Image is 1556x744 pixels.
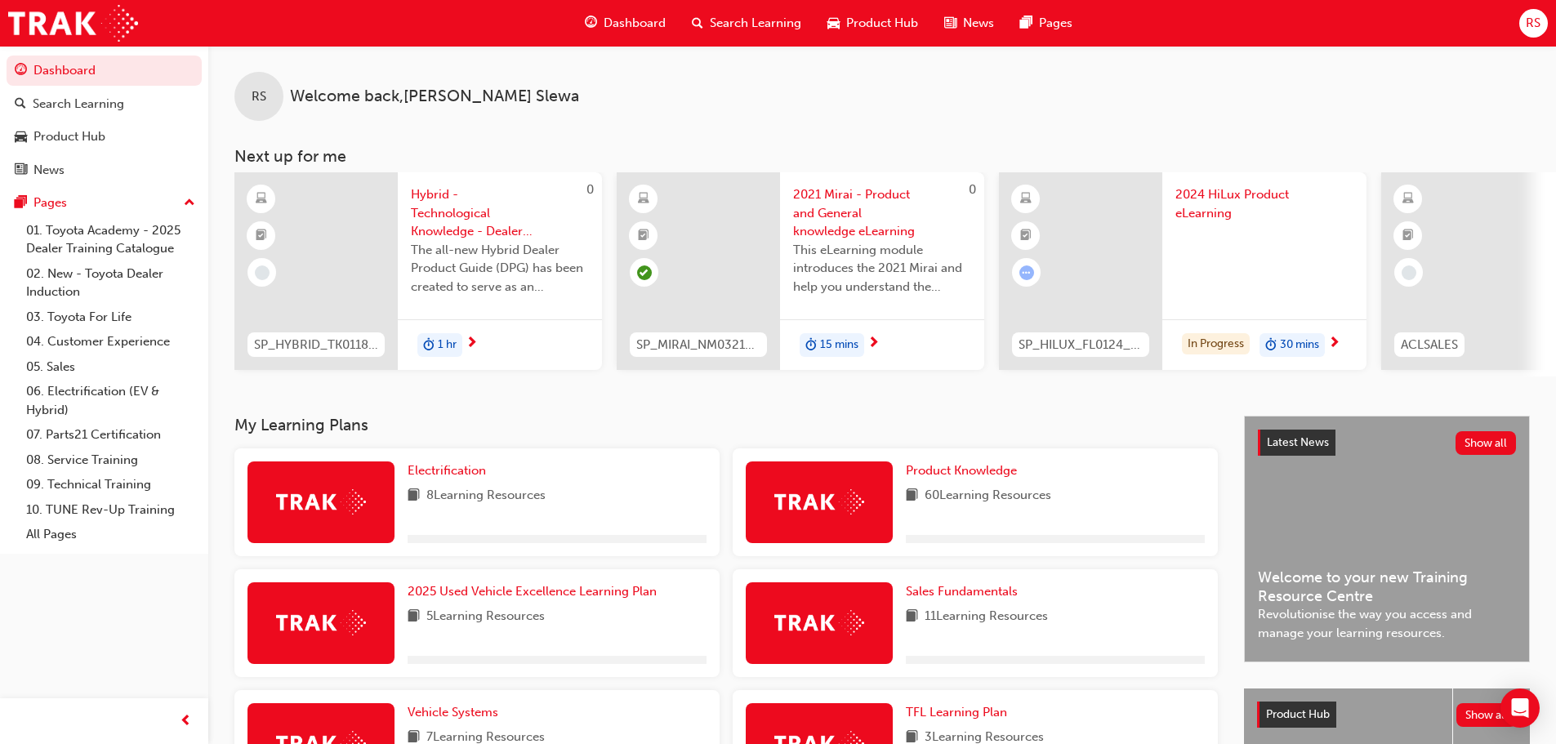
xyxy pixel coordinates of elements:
a: 02. New - Toyota Dealer Induction [20,261,202,305]
span: booktick-icon [256,225,267,247]
h3: Next up for me [208,147,1556,166]
a: Latest NewsShow allWelcome to your new Training Resource CentreRevolutionise the way you access a... [1244,416,1530,662]
a: Sales Fundamentals [906,582,1024,601]
span: 0 [586,182,594,197]
a: Product Hub [7,122,202,152]
span: SP_HILUX_FL0124_EL [1019,336,1143,354]
span: duration-icon [423,335,435,356]
a: news-iconNews [931,7,1007,40]
span: Vehicle Systems [408,705,498,719]
span: 15 mins [820,336,858,354]
img: Trak [276,610,366,635]
span: Dashboard [604,14,666,33]
span: TFL Learning Plan [906,705,1007,719]
span: learningResourceType_ELEARNING-icon [1020,189,1032,210]
span: next-icon [867,336,880,351]
span: 5 Learning Resources [426,607,545,627]
span: Revolutionise the way you access and manage your learning resources. [1258,605,1516,642]
span: ACLSALES [1401,336,1458,354]
span: Latest News [1267,435,1329,449]
button: Show all [1456,431,1517,455]
span: pages-icon [1020,13,1032,33]
a: car-iconProduct Hub [814,7,931,40]
a: Dashboard [7,56,202,86]
span: booktick-icon [1402,225,1414,247]
span: Product Hub [1266,707,1330,721]
button: Pages [7,188,202,218]
a: SP_HILUX_FL0124_EL2024 HiLux Product eLearningIn Progressduration-icon30 mins [999,172,1367,370]
span: book-icon [906,486,918,506]
a: Search Learning [7,89,202,119]
span: SP_HYBRID_TK0118_DPG [254,336,378,354]
img: Trak [774,489,864,515]
span: The all-new Hybrid Dealer Product Guide (DPG) has been created to serve as an important introduct... [411,241,589,296]
span: news-icon [15,163,27,178]
a: 08. Service Training [20,448,202,473]
span: Hybrid - Technological Knowledge - Dealer Product Guide (DPG) (04/2021) [411,185,589,241]
a: guage-iconDashboard [572,7,679,40]
span: learningRecordVerb_PASS-icon [637,265,652,280]
span: This eLearning module introduces the 2021 Mirai and help you understand the background to the veh... [793,241,971,296]
span: 30 mins [1280,336,1319,354]
span: Product Hub [846,14,918,33]
div: Pages [33,194,67,212]
a: search-iconSearch Learning [679,7,814,40]
span: 2024 HiLux Product eLearning [1175,185,1353,222]
a: 07. Parts21 Certification [20,422,202,448]
span: car-icon [827,13,840,33]
img: Trak [774,610,864,635]
a: Product HubShow all [1257,702,1517,728]
span: SP_MIRAI_NM0321_EL [636,336,760,354]
span: Electrification [408,463,486,478]
span: search-icon [15,97,26,112]
span: prev-icon [180,711,192,732]
span: 0 [969,182,976,197]
span: learningResourceType_ELEARNING-icon [1402,189,1414,210]
span: 11 Learning Resources [925,607,1048,627]
a: 2025 Used Vehicle Excellence Learning Plan [408,582,663,601]
a: Latest NewsShow all [1258,430,1516,456]
span: next-icon [1328,336,1340,351]
span: booktick-icon [1020,225,1032,247]
span: Welcome back , [PERSON_NAME] Slewa [290,87,579,106]
div: Search Learning [33,95,124,114]
img: Trak [8,5,138,42]
a: 0SP_HYBRID_TK0118_DPGHybrid - Technological Knowledge - Dealer Product Guide (DPG) (04/2021)The a... [234,172,602,370]
a: Electrification [408,461,493,480]
a: 01. Toyota Academy - 2025 Dealer Training Catalogue [20,218,202,261]
span: book-icon [408,607,420,627]
a: pages-iconPages [1007,7,1086,40]
a: TFL Learning Plan [906,703,1014,722]
span: pages-icon [15,196,27,211]
h3: My Learning Plans [234,416,1218,434]
span: learningResourceType_ELEARNING-icon [256,189,267,210]
span: guage-icon [585,13,597,33]
span: booktick-icon [638,225,649,247]
span: learningResourceType_ELEARNING-icon [638,189,649,210]
span: duration-icon [1265,335,1277,356]
div: Product Hub [33,127,105,146]
span: 2021 Mirai - Product and General knowledge eLearning [793,185,971,241]
button: Show all [1456,703,1518,727]
span: learningRecordVerb_ATTEMPT-icon [1019,265,1034,280]
a: News [7,155,202,185]
div: News [33,161,65,180]
span: 60 Learning Resources [925,486,1051,506]
span: book-icon [408,486,420,506]
span: news-icon [944,13,956,33]
span: learningRecordVerb_NONE-icon [255,265,270,280]
div: In Progress [1182,333,1250,355]
a: 04. Customer Experience [20,329,202,354]
span: 2025 Used Vehicle Excellence Learning Plan [408,584,657,599]
span: 8 Learning Resources [426,486,546,506]
span: Product Knowledge [906,463,1017,478]
span: RS [252,87,266,106]
span: RS [1526,14,1540,33]
span: search-icon [692,13,703,33]
span: car-icon [15,130,27,145]
a: 09. Technical Training [20,472,202,497]
span: News [963,14,994,33]
span: Sales Fundamentals [906,584,1018,599]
